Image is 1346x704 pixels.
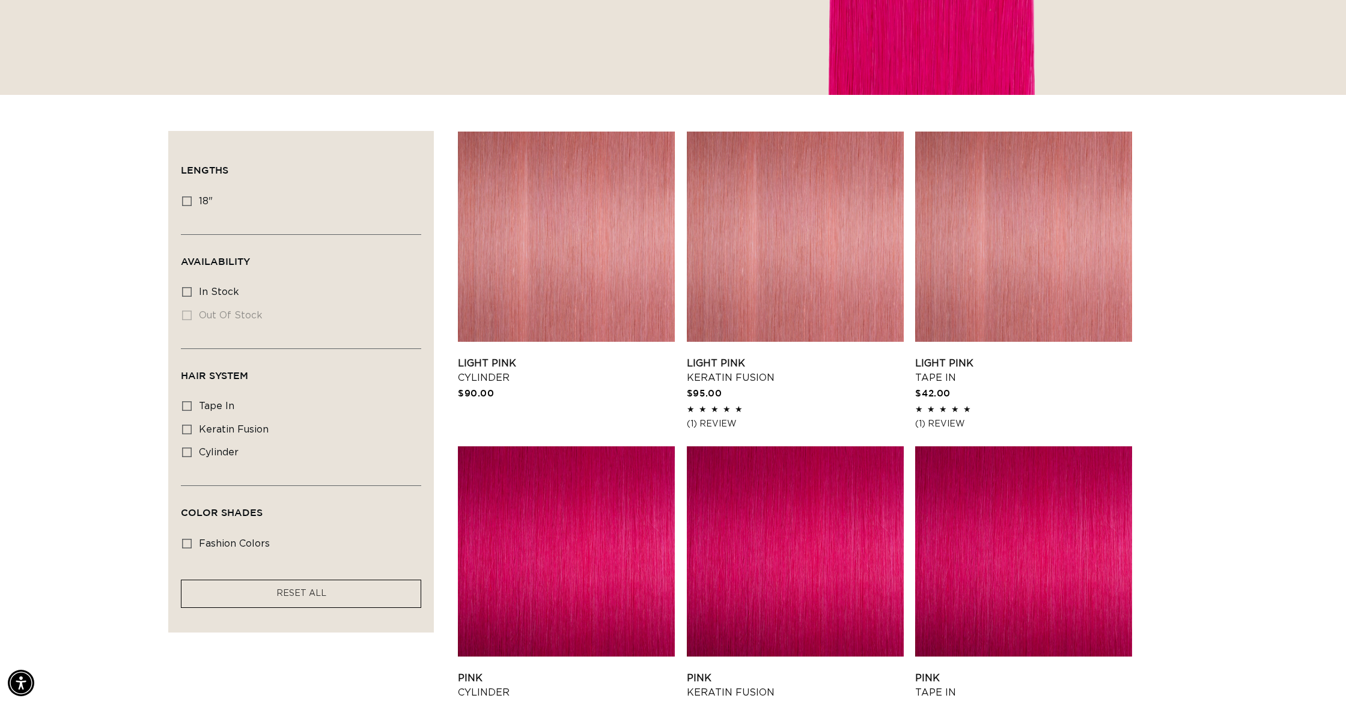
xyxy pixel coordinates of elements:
span: cylinder [199,448,239,457]
a: Pink Tape In [915,671,1132,700]
span: keratin fusion [199,425,269,434]
span: tape in [199,401,234,411]
summary: Hair System (0 selected) [181,349,421,392]
iframe: Chat Widget [1286,646,1346,704]
a: Light Pink Cylinder [458,356,675,385]
a: Pink Keratin Fusion [687,671,904,700]
summary: Availability (0 selected) [181,235,421,278]
summary: Lengths (0 selected) [181,144,421,187]
span: Hair System [181,370,248,381]
a: Light Pink Keratin Fusion [687,356,904,385]
div: Accessibility Menu [8,670,34,696]
span: Color Shades [181,507,263,518]
summary: Color Shades (0 selected) [181,486,421,529]
span: In stock [199,287,239,297]
a: Light Pink Tape In [915,356,1132,385]
span: Availability [181,256,250,267]
a: Pink Cylinder [458,671,675,700]
a: RESET ALL [276,586,326,601]
span: fashion colors [199,539,270,548]
span: 18" [199,196,213,206]
span: Lengths [181,165,228,175]
span: RESET ALL [276,589,326,598]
